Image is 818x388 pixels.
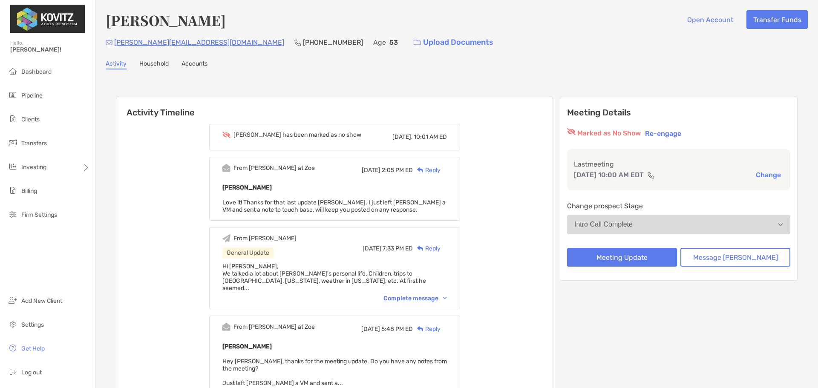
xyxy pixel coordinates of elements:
img: get-help icon [8,343,18,353]
img: Zoe Logo [10,3,85,34]
div: From [PERSON_NAME] at Zoe [233,164,315,172]
img: firm-settings icon [8,209,18,219]
a: Household [139,60,169,69]
span: Settings [21,321,44,328]
h4: [PERSON_NAME] [106,10,226,30]
img: Event icon [222,132,230,138]
button: Change [753,170,783,179]
div: General Update [222,247,274,258]
img: Email Icon [106,40,112,45]
img: add_new_client icon [8,295,18,305]
b: [PERSON_NAME] [222,184,272,191]
span: Transfers [21,140,47,147]
img: Reply icon [417,246,423,251]
img: red eyr [567,128,576,135]
p: [PERSON_NAME][EMAIL_ADDRESS][DOMAIN_NAME] [114,37,284,48]
div: From [PERSON_NAME] [233,235,297,242]
div: Reply [413,166,441,175]
img: Chevron icon [443,297,447,299]
img: Reply icon [417,326,423,332]
img: logout icon [8,367,18,377]
div: From [PERSON_NAME] at Zoe [233,323,315,331]
a: Accounts [181,60,207,69]
p: Age [373,37,386,48]
span: Clients [21,116,40,123]
img: Event icon [222,323,230,331]
span: [DATE] [361,325,380,333]
div: Intro Call Complete [574,221,633,228]
span: Hey [PERSON_NAME], thanks for the meeting update. Do you have any notes from the meeting? Just le... [222,358,447,387]
a: Activity [106,60,127,69]
img: investing icon [8,161,18,172]
img: transfers icon [8,138,18,148]
span: 7:33 PM ED [383,245,413,252]
span: [PERSON_NAME]! [10,46,90,53]
img: clients icon [8,114,18,124]
div: [PERSON_NAME] has been marked as no show [233,131,361,138]
div: Reply [413,325,441,333]
img: Phone Icon [294,39,301,46]
button: Intro Call Complete [567,215,790,234]
span: [DATE] [362,167,380,174]
p: Last meeting [574,159,783,170]
button: Meeting Update [567,248,677,267]
span: Hi [PERSON_NAME], We talked a lot about [PERSON_NAME]'s personal life. Children, trips to [GEOGRA... [222,263,426,292]
img: pipeline icon [8,90,18,100]
span: 2:05 PM ED [382,167,413,174]
span: Get Help [21,345,45,352]
button: Open Account [680,10,740,29]
div: Reply [413,244,441,253]
div: Complete message [383,295,447,302]
p: Meeting Details [567,107,790,118]
span: Dashboard [21,68,52,75]
span: Firm Settings [21,211,57,218]
img: Event icon [222,234,230,242]
span: 5:48 PM ED [381,325,413,333]
img: communication type [647,172,655,178]
img: Event icon [222,164,230,172]
img: button icon [414,40,421,46]
button: Message [PERSON_NAME] [680,248,790,267]
img: Reply icon [417,167,423,173]
span: Log out [21,369,42,376]
img: settings icon [8,319,18,329]
span: [DATE], [392,133,412,141]
span: Add New Client [21,297,62,305]
p: 53 [389,37,398,48]
h6: Activity Timeline [116,97,553,118]
b: [PERSON_NAME] [222,343,272,350]
span: 10:01 AM ED [414,133,447,141]
span: Love it! Thanks for that last update [PERSON_NAME]. I just left [PERSON_NAME] a VM and sent a not... [222,199,446,213]
span: [DATE] [363,245,381,252]
p: Marked as No Show [577,128,641,138]
p: [DATE] 10:00 AM EDT [574,170,644,180]
span: Investing [21,164,46,171]
button: Transfer Funds [746,10,808,29]
img: dashboard icon [8,66,18,76]
img: billing icon [8,185,18,195]
p: Change prospect Stage [567,201,790,211]
button: Re-engage [642,128,684,138]
img: Open dropdown arrow [778,223,783,226]
p: [PHONE_NUMBER] [303,37,363,48]
span: Pipeline [21,92,43,99]
a: Upload Documents [408,33,499,52]
span: Billing [21,187,37,195]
